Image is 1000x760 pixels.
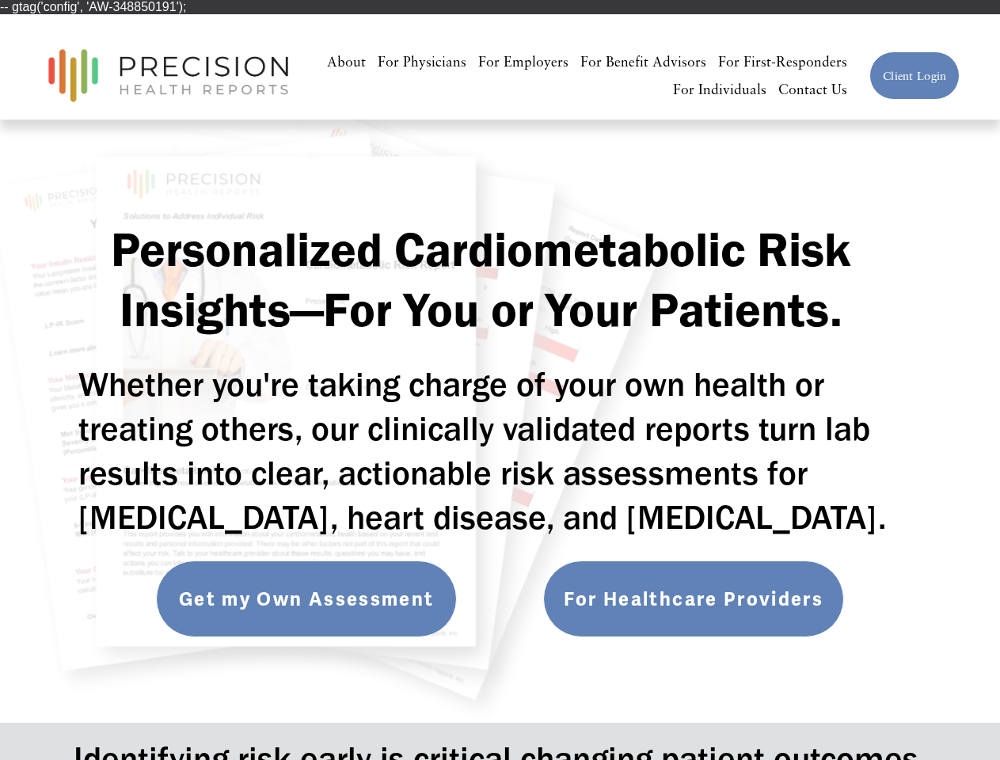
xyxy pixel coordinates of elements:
strong: Personalized Cardiometabolic Risk Insights—For You or Your Patients. [111,220,862,338]
a: For Benefit Advisors [580,47,706,75]
a: Get my Own Assessment [156,560,457,637]
a: For First-Responders [718,47,847,75]
a: For Healthcare Providers [543,560,844,637]
a: For Employers [478,47,568,75]
h2: Whether you're taking charge of your own health or treating others, our clinically validated repo... [78,362,921,540]
a: About [327,47,366,75]
a: For Individuals [673,75,766,103]
iframe: Chat Widget [921,684,1000,760]
a: For Physicians [378,47,466,75]
a: Client Login [869,51,960,100]
img: Precision Health Reports [40,42,297,109]
a: Contact Us [778,75,847,103]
